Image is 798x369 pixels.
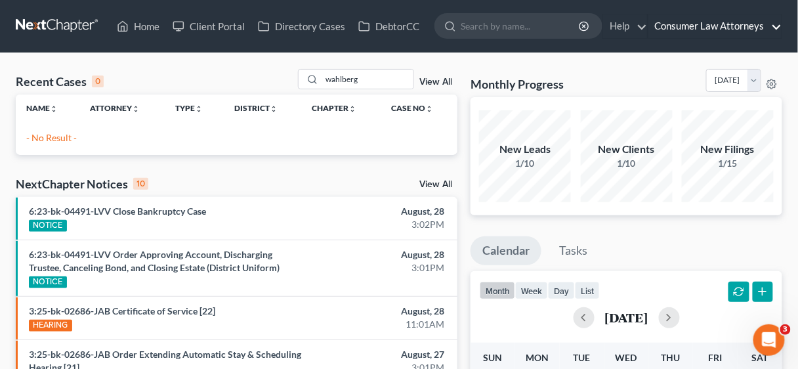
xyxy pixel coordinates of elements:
i: unfold_more [349,105,357,113]
div: NOTICE [29,276,67,288]
input: Search by name... [322,70,413,89]
span: Sat [752,352,768,363]
button: week [515,282,548,299]
i: unfold_more [426,105,434,113]
p: - No Result - [26,131,447,144]
div: New Clients [581,142,673,157]
button: day [548,282,575,299]
a: DebtorCC [352,14,426,38]
a: 3:25-bk-02686-JAB Certificate of Service [22] [29,305,215,316]
a: View All [419,77,452,87]
i: unfold_more [270,105,278,113]
a: Help [603,14,647,38]
a: Typeunfold_more [176,103,203,113]
div: August, 28 [314,248,444,261]
span: Sun [483,352,502,363]
a: Districtunfold_more [234,103,278,113]
span: Wed [616,352,637,363]
div: New Filings [682,142,774,157]
a: Home [110,14,166,38]
div: 1/10 [479,157,571,170]
a: Consumer Law Attorneys [648,14,782,38]
div: HEARING [29,320,72,332]
a: Case Nounfold_more [392,103,434,113]
h3: Monthly Progress [471,76,564,92]
div: 3:02PM [314,218,444,231]
div: 0 [92,76,104,87]
h2: [DATE] [605,311,648,324]
div: NextChapter Notices [16,176,148,192]
a: Nameunfold_more [26,103,58,113]
div: 1/10 [581,157,673,170]
a: Calendar [471,236,541,265]
a: Directory Cases [251,14,352,38]
a: Attorneyunfold_more [90,103,140,113]
a: Chapterunfold_more [312,103,357,113]
i: unfold_more [132,105,140,113]
i: unfold_more [50,105,58,113]
div: Recent Cases [16,74,104,89]
span: Thu [661,352,681,363]
a: 6:23-bk-04491-LVV Close Bankruptcy Case [29,206,206,217]
a: Client Portal [166,14,251,38]
a: Tasks [547,236,599,265]
span: 3 [780,324,791,335]
span: Mon [526,352,549,363]
div: NOTICE [29,220,67,232]
div: 10 [133,178,148,190]
div: 1/15 [682,157,774,170]
span: Fri [709,352,723,363]
span: Tue [574,352,591,363]
a: View All [419,180,452,189]
iframe: Intercom live chat [753,324,785,356]
div: 3:01PM [314,261,444,274]
a: 6:23-bk-04491-LVV Order Approving Account, Discharging Trustee, Canceling Bond, and Closing Estat... [29,249,280,273]
i: unfold_more [196,105,203,113]
button: month [480,282,515,299]
div: August, 28 [314,305,444,318]
div: New Leads [479,142,571,157]
input: Search by name... [461,14,581,38]
div: August, 27 [314,348,444,361]
div: 11:01AM [314,318,444,331]
div: August, 28 [314,205,444,218]
button: list [575,282,600,299]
